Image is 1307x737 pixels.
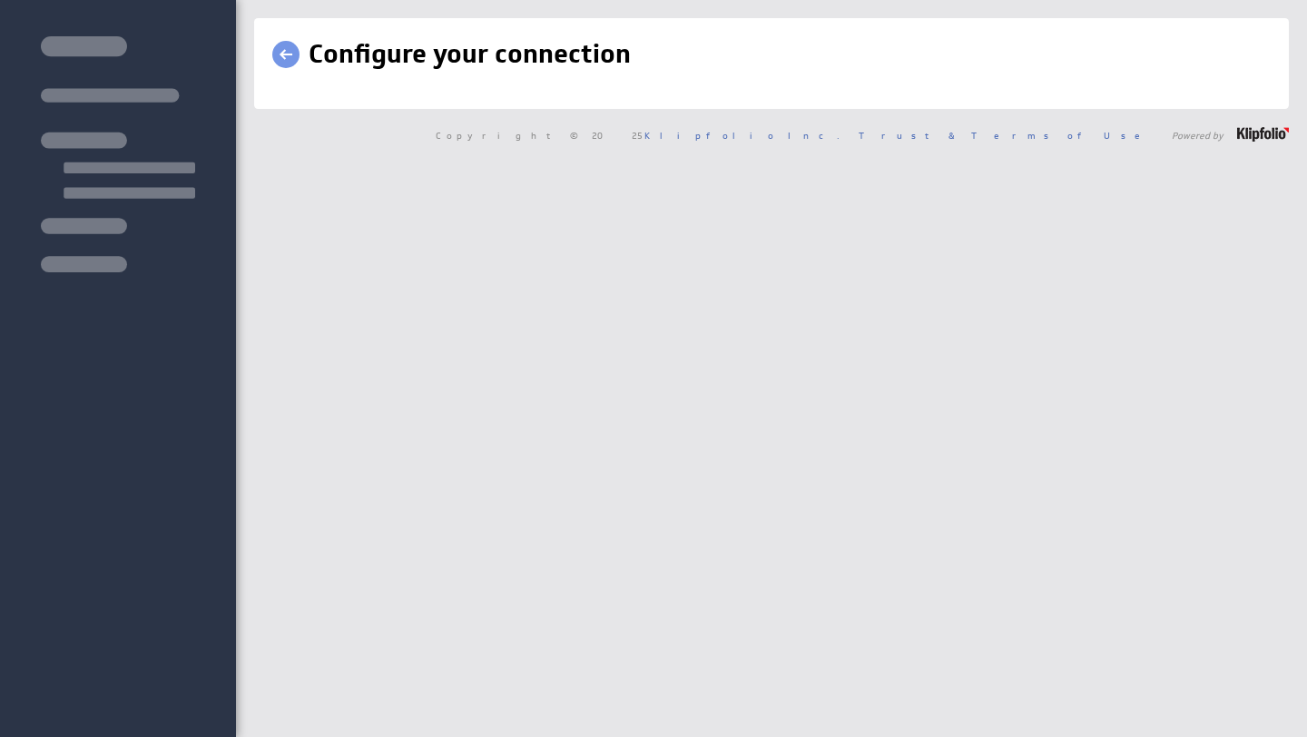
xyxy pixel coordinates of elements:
a: Klipfolio Inc. [644,129,840,142]
h1: Configure your connection [309,36,631,73]
a: Trust & Terms of Use [859,129,1153,142]
img: logo-footer.png [1237,127,1289,142]
span: Powered by [1172,131,1223,140]
img: skeleton-sidenav.svg [41,36,195,272]
span: Copyright © 2025 [436,131,840,140]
